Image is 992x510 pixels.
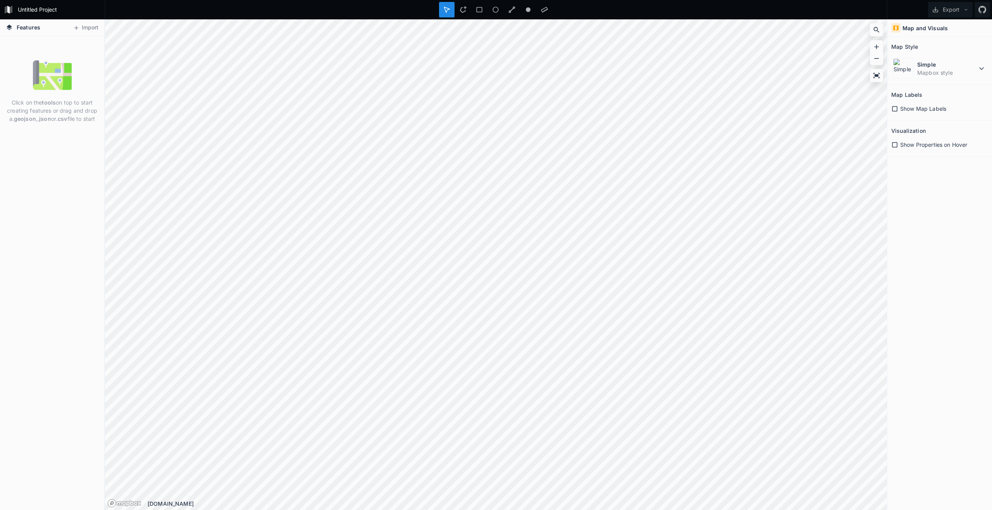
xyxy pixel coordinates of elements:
h2: Visualization [891,125,926,137]
strong: .geojson [12,115,36,122]
h2: Map Style [891,41,918,53]
button: Import [69,22,102,34]
h2: Map Labels [891,89,922,101]
img: Simple [893,58,913,79]
h4: Map and Visuals [902,24,948,32]
span: Features [17,23,40,31]
img: empty [33,56,72,94]
button: Export [928,2,973,17]
strong: tools [42,99,56,106]
span: Show Properties on Hover [900,141,967,149]
strong: .csv [56,115,67,122]
dt: Simple [917,60,977,69]
p: Click on the on top to start creating features or drag and drop a , or file to start [6,98,98,123]
div: [DOMAIN_NAME] [148,500,887,508]
a: Mapbox logo [107,499,141,508]
span: Show Map Labels [900,105,946,113]
strong: .json [38,115,51,122]
dd: Mapbox style [917,69,977,77]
